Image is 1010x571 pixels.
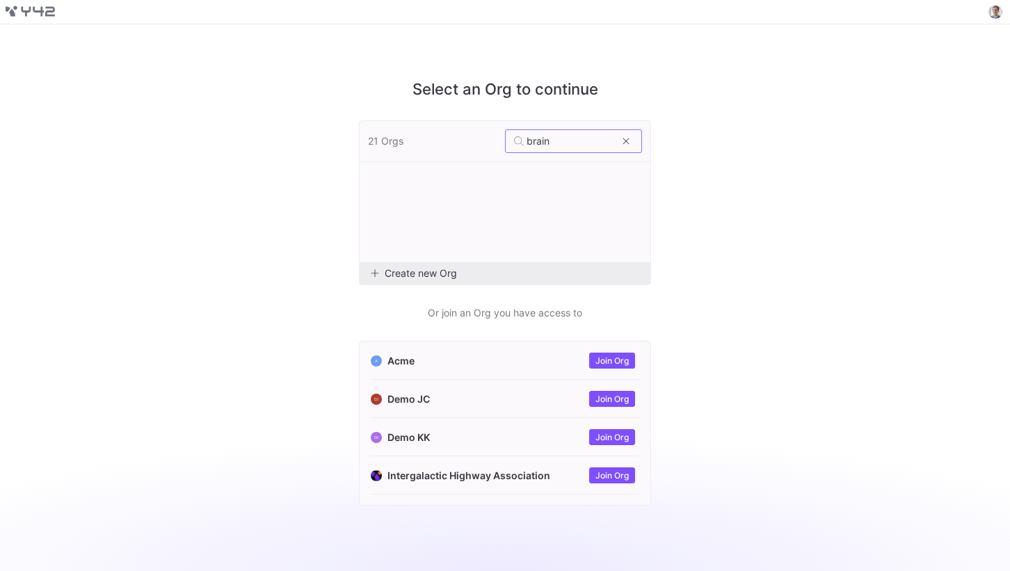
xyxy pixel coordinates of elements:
[589,429,635,445] button: Join Org
[595,356,629,365] span: Join Org
[589,353,635,369] button: Join Org
[595,394,629,403] span: Join Org
[359,307,651,319] p: Or join an Org you have access to
[371,470,382,481] img: vCCDBKBpPOWhNnGtCnKjTyn5O4VX7gbmlOKttHjh.png
[371,394,382,405] div: DJ
[385,268,457,279] span: Create new Org
[589,391,635,407] button: Join Org
[527,136,616,147] input: Search for Orgs
[595,471,629,480] span: Join Org
[382,470,589,481] span: Intergalactic Highway Association
[382,432,589,443] span: Demo KK
[595,433,629,442] span: Join Org
[371,355,382,367] div: A
[371,432,382,443] div: DK
[589,467,635,483] button: Join Org
[382,394,589,405] span: Demo JC
[382,355,589,367] span: Acme
[359,80,651,98] h3: Select an Org to continue
[368,136,497,147] p: 21 Orgs
[360,262,650,284] button: Create new Org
